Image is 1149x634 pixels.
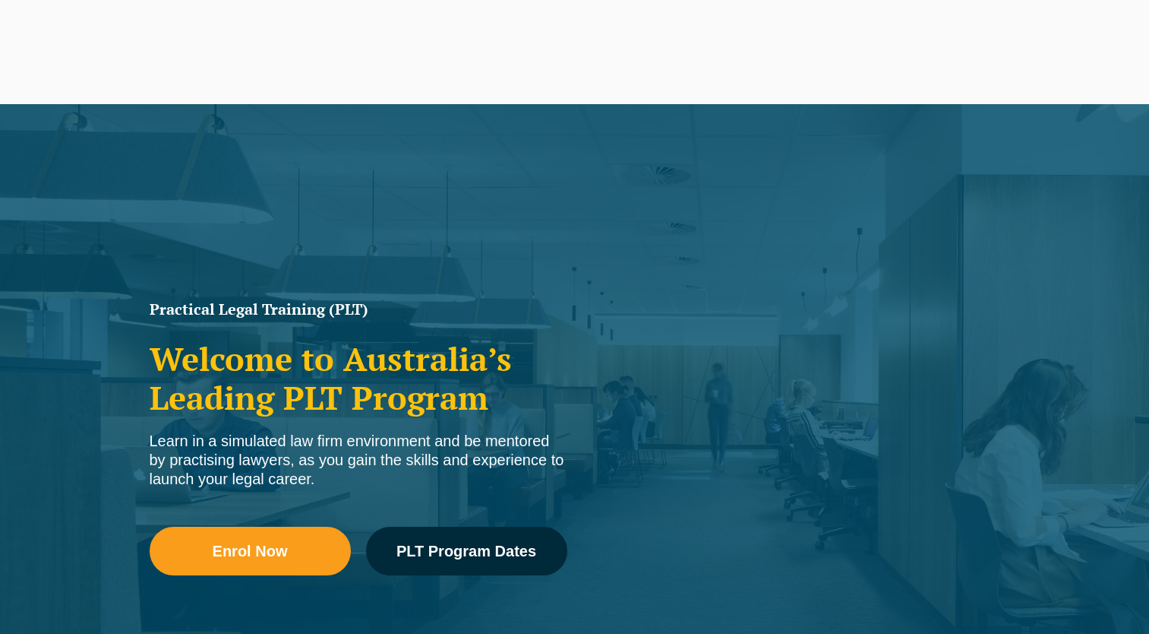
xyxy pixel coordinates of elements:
[396,544,536,559] span: PLT Program Dates
[150,432,567,489] div: Learn in a simulated law firm environment and be mentored by practising lawyers, as you gain the ...
[150,527,351,575] a: Enrol Now
[366,527,567,575] a: PLT Program Dates
[150,302,567,317] h1: Practical Legal Training (PLT)
[150,340,567,417] h2: Welcome to Australia’s Leading PLT Program
[213,544,288,559] span: Enrol Now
